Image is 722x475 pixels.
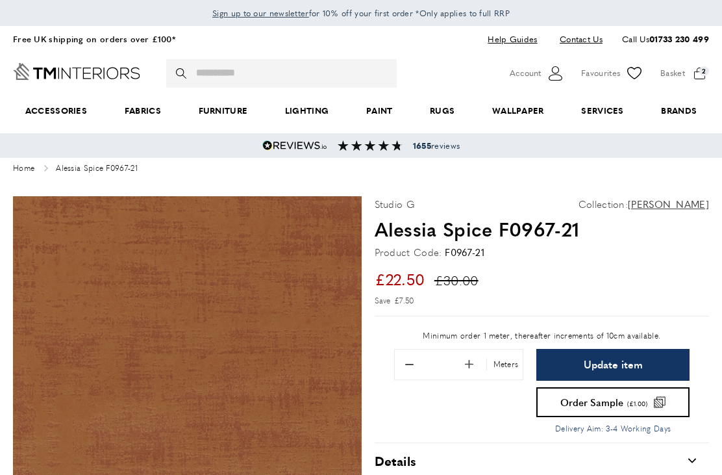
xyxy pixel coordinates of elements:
[375,215,709,242] h1: Alessia Spice F0967-21
[375,244,442,260] strong: Product Code
[13,32,175,45] a: Free UK shipping on orders over £100*
[212,6,309,19] a: Sign up to our newsletter
[413,140,431,151] strong: 1655
[563,91,643,131] a: Services
[478,31,547,48] a: Help Guides
[13,164,34,173] a: Home
[13,63,140,80] a: Go to Home page
[6,91,106,131] span: Accessories
[579,196,709,212] p: Collection:
[550,31,603,48] a: Contact Us
[510,64,565,83] button: Customer Account
[486,358,522,370] div: Meters
[56,164,138,173] span: Alessia Spice F0967-21
[510,66,541,80] span: Account
[560,397,623,407] span: Order Sample
[622,32,709,46] p: Call Us
[262,140,327,151] img: Reviews.io 5 stars
[584,359,643,370] span: Update item
[375,294,391,307] span: Save
[536,387,690,417] button: Order Sample (£1.00)
[627,400,647,407] span: (£1.00)
[212,7,309,19] span: Sign up to our newsletter
[581,66,620,80] span: Favourites
[434,271,479,289] span: £30.00
[581,64,644,83] a: Favourites
[266,91,347,131] a: Lighting
[375,268,425,290] span: £22.50
[411,91,473,131] a: Rugs
[347,91,411,131] a: Paint
[536,422,690,435] p: Delivery Aim: 3-4 Working Days
[394,295,414,306] span: £7.50
[106,91,180,131] a: Fabrics
[375,196,415,212] p: Studio G
[396,351,423,378] button: Remove 0.1 from quantity
[643,91,716,131] a: Brands
[212,7,510,19] span: for 10% off your first order *Only applies to full RRP
[456,351,483,378] button: Add 0.1 to quantity
[176,59,189,88] button: Search
[445,244,484,260] div: F0967-21
[628,196,709,212] a: [PERSON_NAME]
[536,349,690,381] button: Update item
[473,91,562,131] a: Wallpaper
[338,140,403,151] img: Reviews section
[375,452,416,470] h2: Details
[649,32,709,45] a: 01733 230 499
[413,140,460,151] span: reviews
[180,91,266,131] a: Furniture
[394,329,690,342] p: Minimum order 1 meter, thereafter increments of 10cm available.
